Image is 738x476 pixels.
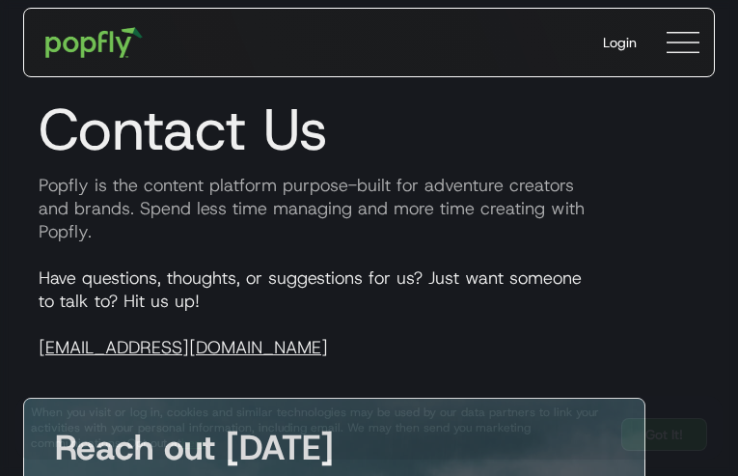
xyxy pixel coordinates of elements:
[31,405,606,451] div: When you visit or log in, cookies and similar technologies may be used by our data partners to li...
[23,95,715,164] h1: Contact Us
[32,14,156,71] a: home
[181,435,205,451] a: here
[23,266,715,359] p: Have questions, thoughts, or suggestions for us? Just want someone to talk to? Hit us up!
[603,33,637,52] div: Login
[23,174,715,243] p: Popfly is the content platform purpose-built for adventure creators and brands. Spend less time m...
[588,17,652,68] a: Login
[621,418,707,451] a: Got It!
[39,336,328,359] a: [EMAIL_ADDRESS][DOMAIN_NAME]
